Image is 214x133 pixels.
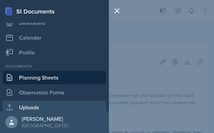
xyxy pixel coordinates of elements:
a: Dashboard [3,16,106,29]
div: Documents [3,63,106,69]
a: Planning Sheets [3,71,106,84]
a: Calendar [3,31,106,44]
div: [PERSON_NAME] [22,115,68,122]
a: Observation Forms [3,86,106,99]
a: Uploads [3,101,106,114]
div: [GEOGRAPHIC_DATA] [22,122,68,129]
a: Profile [3,46,106,59]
